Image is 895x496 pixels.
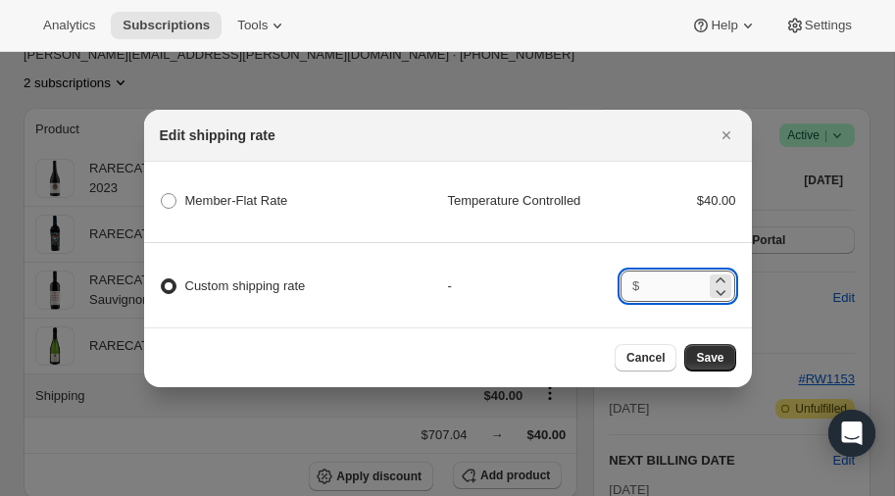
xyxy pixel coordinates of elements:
[237,18,268,33] span: Tools
[31,12,107,39] button: Analytics
[632,278,639,293] span: $
[805,18,852,33] span: Settings
[448,191,621,211] div: Temperature Controlled
[679,12,769,39] button: Help
[713,122,740,149] button: Close
[160,125,275,145] h2: Edit shipping rate
[711,18,737,33] span: Help
[185,278,306,293] span: Custom shipping rate
[111,12,222,39] button: Subscriptions
[621,191,736,211] div: $40.00
[773,12,864,39] button: Settings
[185,193,288,208] span: Member-Flat Rate
[123,18,210,33] span: Subscriptions
[615,344,676,372] button: Cancel
[696,350,723,366] span: Save
[225,12,299,39] button: Tools
[448,276,621,296] div: -
[828,410,875,457] div: Open Intercom Messenger
[43,18,95,33] span: Analytics
[626,350,665,366] span: Cancel
[684,344,735,372] button: Save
